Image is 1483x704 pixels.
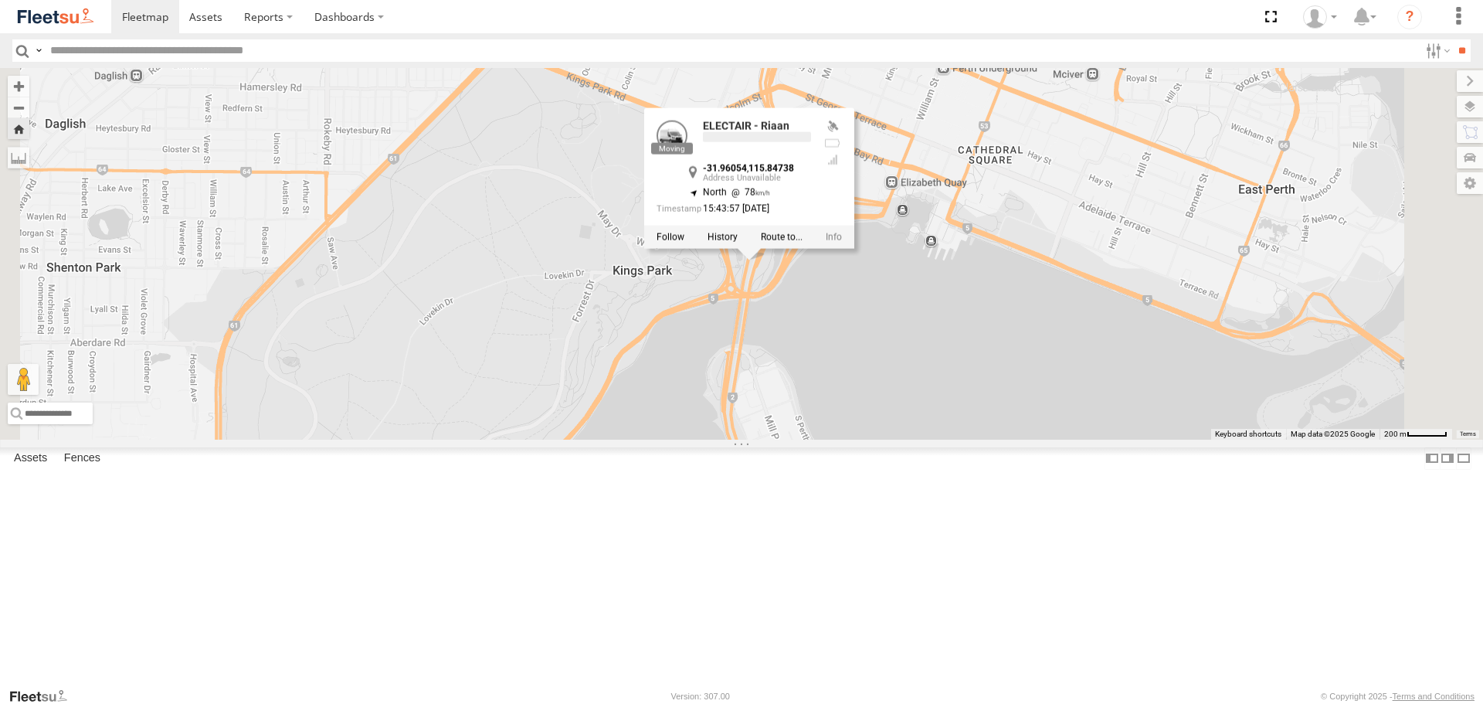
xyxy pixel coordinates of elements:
div: No battery health information received from this device. [823,138,842,150]
button: Drag Pegman onto the map to open Street View [8,364,39,395]
label: Realtime tracking of Asset [657,233,684,243]
strong: 115.84738 [748,163,794,174]
a: View Asset Details [657,121,687,151]
div: Date/time of location update [657,205,811,217]
span: Map data ©2025 Google [1291,430,1375,438]
label: Search Filter Options [1420,39,1453,62]
label: View Asset History [708,233,738,243]
label: Measure [8,147,29,168]
span: 78 [727,187,771,198]
strong: -31.96054 [703,163,747,174]
a: Visit our Website [8,689,80,704]
button: Keyboard shortcuts [1215,429,1281,440]
label: Route To Location [761,233,803,243]
button: Zoom in [8,76,29,97]
span: 200 m [1384,430,1407,438]
button: Map Scale: 200 m per 49 pixels [1379,429,1452,440]
label: Search Query [32,39,45,62]
a: Terms (opens in new tab) [1460,430,1476,437]
a: View Asset Details [826,233,842,243]
div: Last Event GSM Signal Strength [823,154,842,166]
div: , [703,164,811,183]
button: Zoom Home [8,118,29,139]
div: Valid GPS Fix [823,121,842,133]
a: ELECTAIR - Riaan [703,120,789,132]
a: Terms and Conditions [1393,692,1475,701]
i: ? [1397,5,1422,29]
div: © Copyright 2025 - [1321,692,1475,701]
span: North [703,187,727,198]
div: Version: 307.00 [671,692,730,701]
label: Hide Summary Table [1456,447,1471,470]
label: Fences [56,448,108,470]
button: Zoom out [8,97,29,118]
label: Dock Summary Table to the Left [1424,447,1440,470]
label: Dock Summary Table to the Right [1440,447,1455,470]
label: Assets [6,448,55,470]
div: Wayne Betts [1298,5,1342,29]
label: Map Settings [1457,172,1483,194]
img: fleetsu-logo-horizontal.svg [15,6,96,27]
